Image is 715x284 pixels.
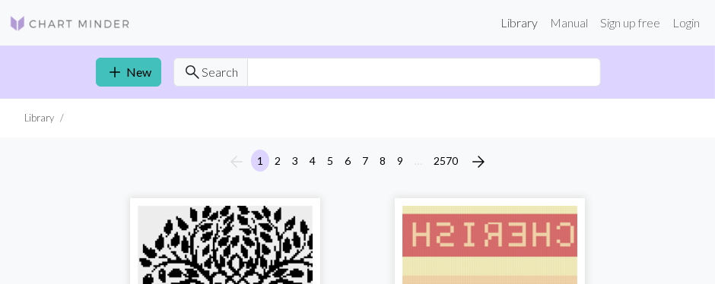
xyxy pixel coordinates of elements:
[469,151,488,172] span: arrow_forward
[321,150,339,172] button: 5
[96,58,161,87] a: New
[9,14,131,33] img: Logo
[544,8,594,38] a: Manual
[666,8,706,38] a: Login
[356,150,374,172] button: 7
[594,8,666,38] a: Sign up free
[221,150,494,174] nav: Page navigation
[494,8,544,38] a: Library
[24,111,54,125] li: Library
[269,150,287,172] button: 2
[202,63,238,81] span: Search
[469,153,488,171] i: Next
[286,150,304,172] button: 3
[251,150,269,172] button: 1
[463,150,494,174] button: Next
[338,150,357,172] button: 6
[183,62,202,83] span: search
[391,150,409,172] button: 9
[106,62,124,83] span: add
[303,150,322,172] button: 4
[373,150,392,172] button: 8
[427,150,464,172] button: 2570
